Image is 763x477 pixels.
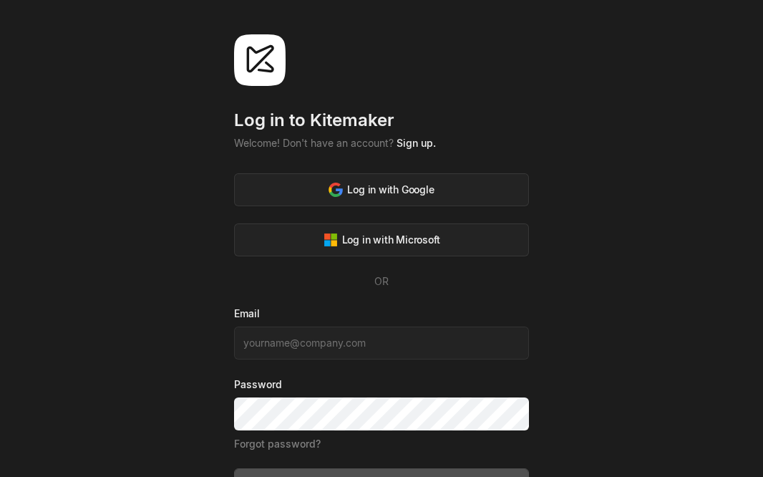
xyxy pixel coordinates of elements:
[234,306,529,321] label: Email
[234,327,529,360] input: yourname@company.com
[324,233,338,247] img: svg%3e
[234,173,529,206] button: Log in with Google
[234,274,529,289] div: OR
[234,34,286,86] img: svg%3e
[234,377,529,392] label: Password
[329,183,343,197] img: svg%3e
[234,135,529,150] div: Welcome! Don't have an account?
[329,182,434,197] div: Log in with Google
[324,232,440,247] div: Log in with Microsoft
[234,223,529,256] button: Log in with Microsoft
[397,137,436,149] a: Sign up.
[234,109,529,132] div: Log in to Kitemaker
[234,438,321,450] a: Forgot password?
